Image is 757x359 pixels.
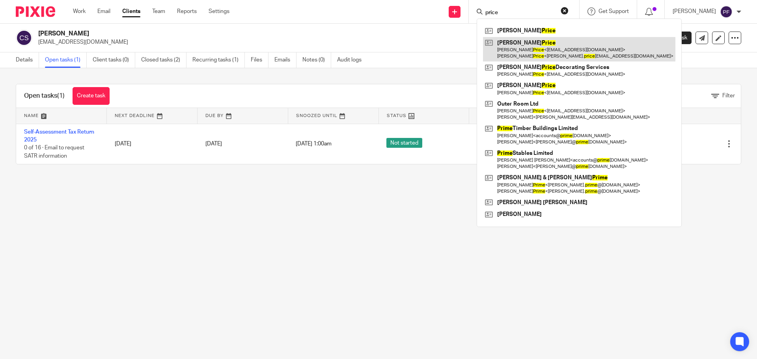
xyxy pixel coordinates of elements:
[209,7,229,15] a: Settings
[296,113,337,118] span: Snoozed Until
[141,52,186,68] a: Closed tasks (2)
[24,92,65,100] h1: Open tasks
[386,138,422,148] span: Not started
[16,52,39,68] a: Details
[93,52,135,68] a: Client tasks (0)
[38,38,634,46] p: [EMAIL_ADDRESS][DOMAIN_NAME]
[337,52,367,68] a: Audit logs
[296,141,332,147] span: [DATE] 1:00am
[97,7,110,15] a: Email
[73,7,86,15] a: Work
[16,30,32,46] img: svg%3E
[152,7,165,15] a: Team
[387,113,406,118] span: Status
[561,7,569,15] button: Clear
[722,93,735,99] span: Filter
[45,52,87,68] a: Open tasks (1)
[122,7,140,15] a: Clients
[107,124,198,164] td: [DATE]
[599,9,629,14] span: Get Support
[274,52,296,68] a: Emails
[251,52,268,68] a: Files
[192,52,245,68] a: Recurring tasks (1)
[720,6,733,18] img: svg%3E
[24,145,84,159] span: 0 of 16 · Email to request SATR information
[205,141,222,147] span: [DATE]
[673,7,716,15] p: [PERSON_NAME]
[485,9,556,17] input: Search
[73,87,110,105] a: Create task
[24,129,94,143] a: Self-Assessment Tax Return 2025
[38,30,515,38] h2: [PERSON_NAME]
[177,7,197,15] a: Reports
[57,93,65,99] span: (1)
[302,52,331,68] a: Notes (0)
[16,6,55,17] img: Pixie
